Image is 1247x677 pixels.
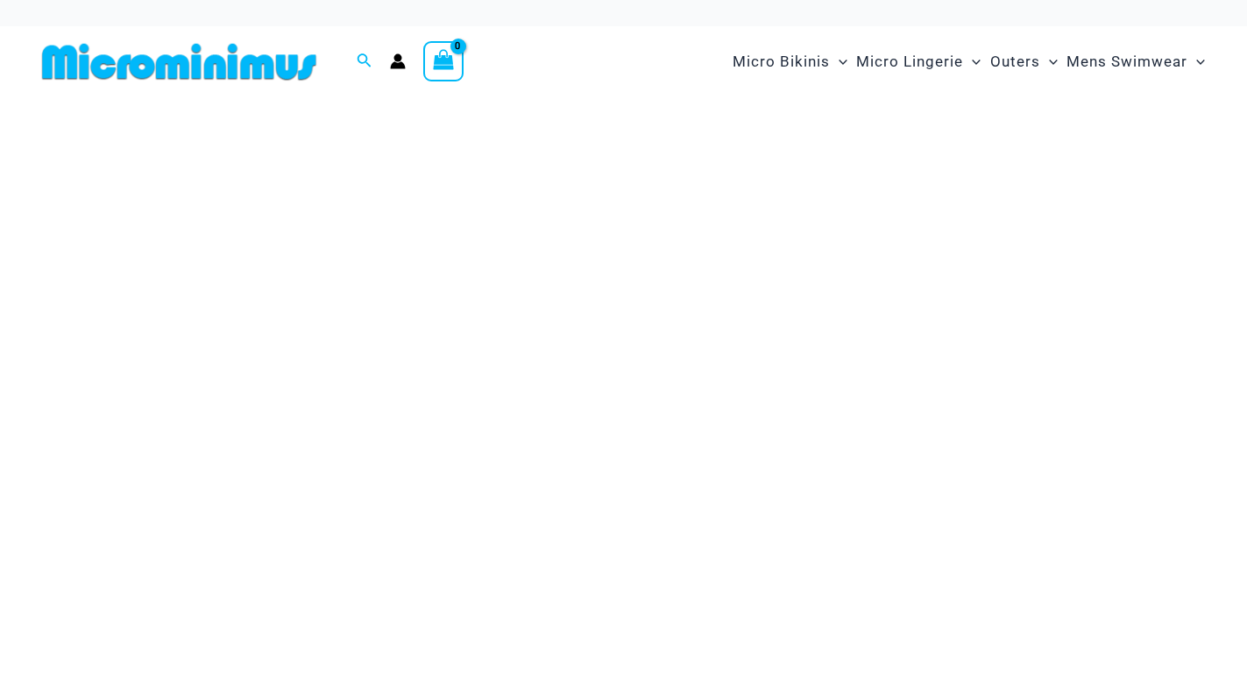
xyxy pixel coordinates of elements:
[990,39,1040,84] span: Outers
[1066,39,1187,84] span: Mens Swimwear
[1187,39,1205,84] span: Menu Toggle
[423,41,464,81] a: View Shopping Cart, empty
[726,32,1212,91] nav: Site Navigation
[986,35,1062,88] a: OutersMenu ToggleMenu Toggle
[852,35,985,88] a: Micro LingerieMenu ToggleMenu Toggle
[856,39,963,84] span: Micro Lingerie
[963,39,981,84] span: Menu Toggle
[35,42,323,81] img: MM SHOP LOGO FLAT
[357,51,372,73] a: Search icon link
[830,39,847,84] span: Menu Toggle
[390,53,406,69] a: Account icon link
[1040,39,1058,84] span: Menu Toggle
[728,35,852,88] a: Micro BikinisMenu ToggleMenu Toggle
[733,39,830,84] span: Micro Bikinis
[1062,35,1209,88] a: Mens SwimwearMenu ToggleMenu Toggle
